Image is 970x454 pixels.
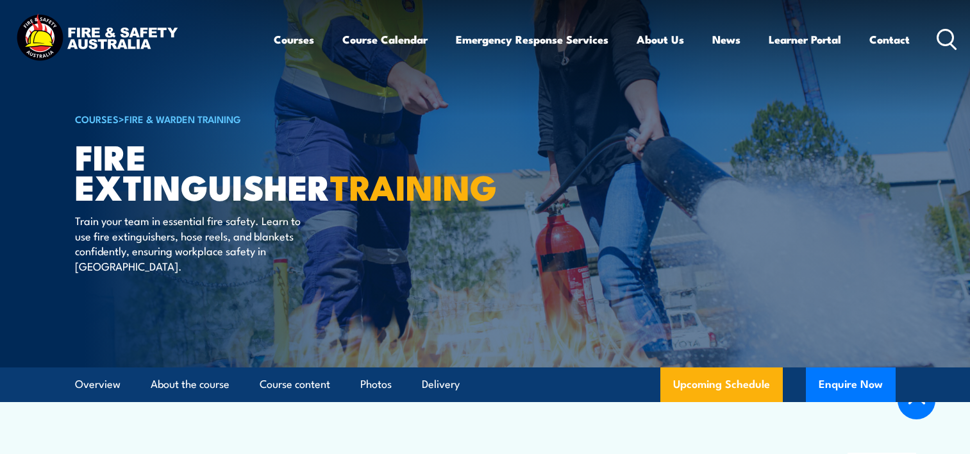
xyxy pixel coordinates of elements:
[124,112,241,126] a: Fire & Warden Training
[151,367,230,401] a: About the course
[806,367,896,402] button: Enquire Now
[660,367,783,402] a: Upcoming Schedule
[75,213,309,273] p: Train your team in essential fire safety. Learn to use fire extinguishers, hose reels, and blanke...
[75,112,119,126] a: COURSES
[712,22,740,56] a: News
[769,22,841,56] a: Learner Portal
[330,159,497,212] strong: TRAINING
[75,367,121,401] a: Overview
[456,22,608,56] a: Emergency Response Services
[422,367,460,401] a: Delivery
[75,141,392,201] h1: Fire Extinguisher
[360,367,392,401] a: Photos
[869,22,910,56] a: Contact
[637,22,684,56] a: About Us
[75,111,392,126] h6: >
[274,22,314,56] a: Courses
[342,22,428,56] a: Course Calendar
[260,367,330,401] a: Course content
